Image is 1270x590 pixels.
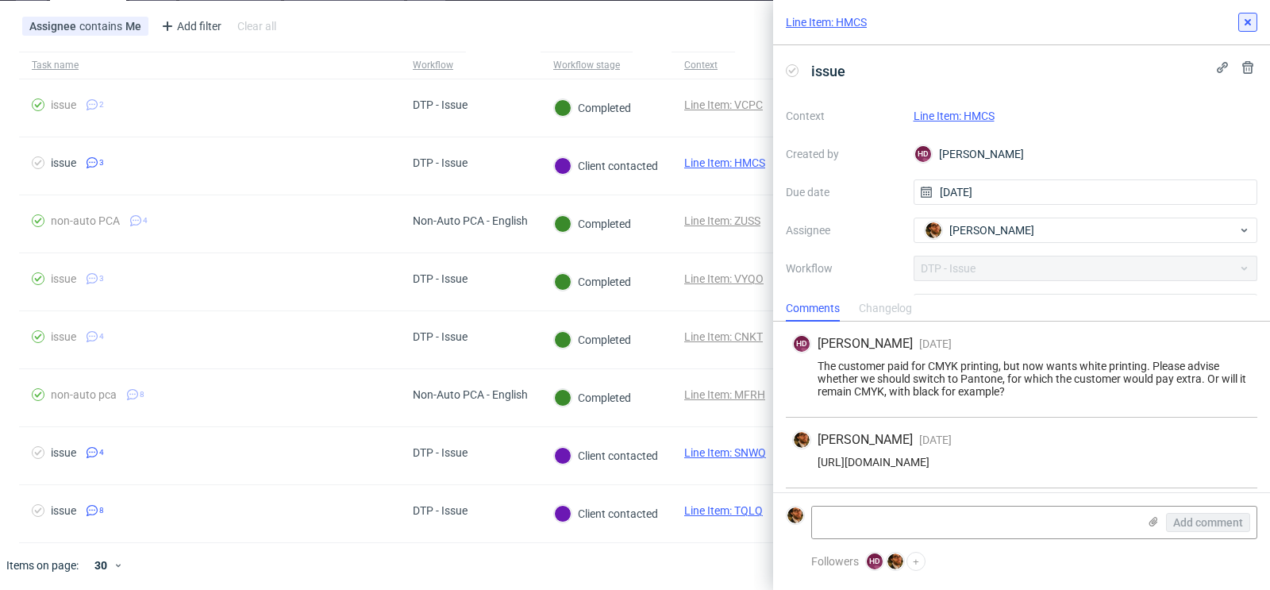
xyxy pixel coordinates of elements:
[140,388,144,401] span: 8
[887,553,903,569] img: Matteo Corsico
[919,337,952,350] span: [DATE]
[794,432,810,448] img: Matteo Corsico
[51,330,76,343] div: issue
[99,446,104,459] span: 4
[919,434,952,446] span: [DATE]
[79,20,125,33] span: contains
[684,272,764,285] a: Line Item: VYQO
[413,330,468,343] div: DTP - Issue
[818,335,913,353] span: [PERSON_NAME]
[413,388,528,401] div: Non-Auto PCA - English
[684,504,763,517] a: Line Item: TQLQ
[684,98,763,111] a: Line Item: VCPC
[413,214,528,227] div: Non-Auto PCA - English
[787,507,803,523] img: Matteo Corsico
[684,330,763,343] a: Line Item: CNKT
[554,157,658,175] div: Client contacted
[684,156,765,169] a: Line Item: HMCS
[684,388,765,401] a: Line Item: MFRH
[792,360,1251,398] div: The customer paid for CMYK printing, but now wants white printing. Please advise whether we shoul...
[859,296,912,322] div: Changelog
[867,553,883,569] figcaption: HD
[786,259,901,278] label: Workflow
[684,446,766,459] a: Line Item: SNWQ
[143,214,148,227] span: 4
[805,58,852,84] span: issue
[413,504,468,517] div: DTP - Issue
[811,555,859,568] span: Followers
[51,98,76,111] div: issue
[554,447,658,465] div: Client contacted
[786,183,901,202] label: Due date
[554,331,631,349] div: Completed
[6,557,79,573] span: Items on page:
[786,221,901,240] label: Assignee
[553,59,620,71] div: Workflow stage
[99,330,104,343] span: 4
[51,388,117,401] div: non-auto pca
[786,296,840,322] div: Comments
[554,99,631,117] div: Completed
[99,272,104,285] span: 3
[51,504,76,517] div: issue
[794,336,810,352] figcaption: HD
[51,214,120,227] div: non-auto PCA
[155,13,225,39] div: Add filter
[125,20,141,33] div: Me
[32,59,387,72] span: Task name
[926,222,941,238] img: Matteo Corsico
[554,273,631,291] div: Completed
[29,20,79,33] span: Assignee
[99,156,104,169] span: 3
[818,431,913,449] span: [PERSON_NAME]
[792,456,1251,469] div: [URL][DOMAIN_NAME]
[906,552,926,571] button: +
[413,59,453,71] div: Workflow
[915,146,931,162] figcaption: HD
[413,272,468,285] div: DTP - Issue
[949,222,1034,238] span: [PERSON_NAME]
[234,15,279,37] div: Clear all
[554,389,631,407] div: Completed
[786,106,901,125] label: Context
[554,505,658,523] div: Client contacted
[99,98,104,111] span: 2
[51,272,76,285] div: issue
[554,215,631,233] div: Completed
[914,110,995,122] a: Line Item: HMCS
[786,14,867,30] a: Line Item: HMCS
[684,59,722,71] div: Context
[413,156,468,169] div: DTP - Issue
[684,214,760,227] a: Line Item: ZUSS
[51,156,76,169] div: issue
[99,504,104,517] span: 8
[51,446,76,459] div: issue
[85,554,114,577] div: 30
[413,446,468,459] div: DTP - Issue
[914,141,1258,167] div: [PERSON_NAME]
[413,98,468,111] div: DTP - Issue
[786,145,901,164] label: Created by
